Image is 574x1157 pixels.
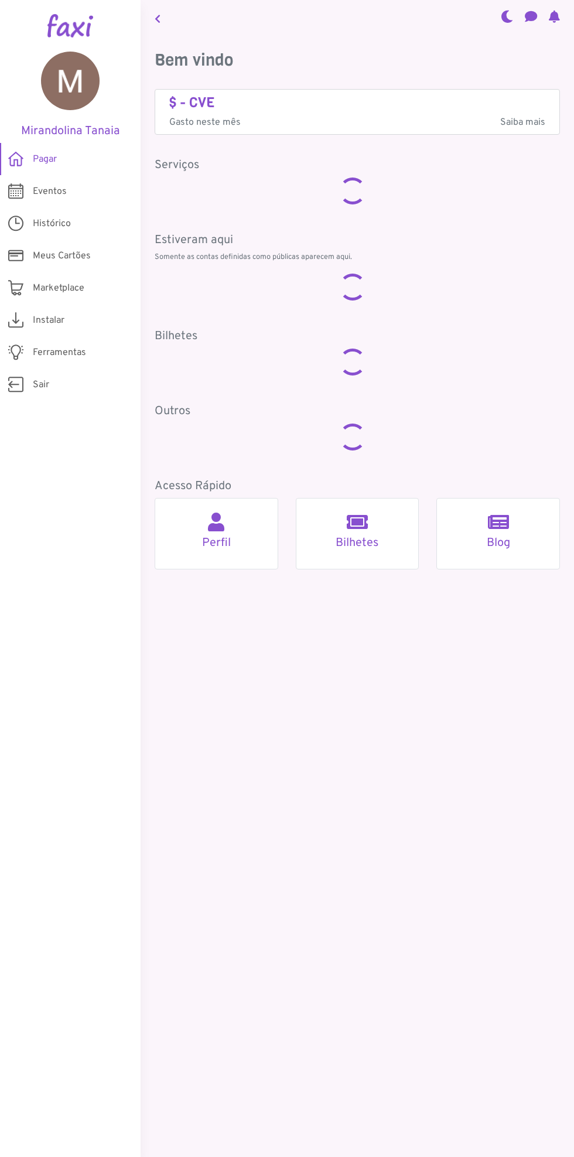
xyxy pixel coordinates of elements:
span: Ferramentas [33,346,86,360]
span: Instalar [33,313,64,327]
span: Histórico [33,217,71,231]
span: Eventos [33,185,67,199]
span: Marketplace [33,281,84,295]
span: Meus Cartões [33,249,91,263]
a: $ - CVE Gasto neste mêsSaiba mais [169,94,545,130]
h5: Perfil [169,536,264,550]
a: Blog [436,498,560,569]
a: Perfil [155,498,278,569]
span: Pagar [33,152,57,166]
p: Gasto neste mês [169,115,545,129]
h3: Bem vindo [155,50,560,70]
h5: Serviços [155,158,560,172]
h5: Bilhetes [310,536,405,550]
h5: Bilhetes [155,329,560,343]
h5: Acesso Rápido [155,479,560,493]
h5: Mirandolina Tanaia [18,124,123,138]
h5: Outros [155,404,560,418]
p: Somente as contas definidas como públicas aparecem aqui. [155,252,560,263]
h5: Blog [451,536,545,550]
a: Mirandolina Tanaia [18,52,123,138]
span: Sair [33,378,49,392]
h4: $ - CVE [169,94,545,111]
a: Bilhetes [296,498,419,569]
h5: Estiveram aqui [155,233,560,247]
span: Saiba mais [500,115,545,129]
